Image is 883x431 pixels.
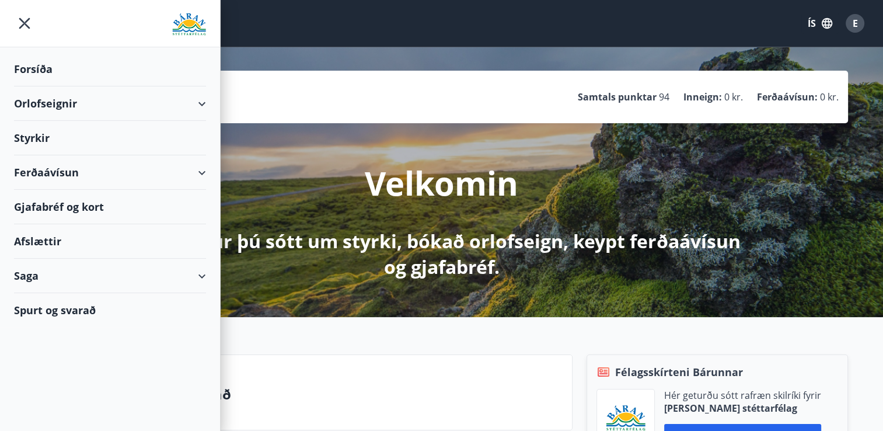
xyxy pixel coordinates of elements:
[801,13,839,34] button: ÍS
[683,91,722,103] p: Inneign :
[615,364,743,380] span: Félagsskírteni Bárunnar
[14,259,206,293] div: Saga
[14,121,206,155] div: Styrkir
[365,161,518,205] p: Velkomin
[172,13,206,36] img: union_logo
[664,402,821,415] p: [PERSON_NAME] stéttarfélag
[820,91,839,103] span: 0 kr.
[14,293,206,327] div: Spurt og svarað
[724,91,743,103] span: 0 kr.
[757,91,818,103] p: Ferðaávísun :
[14,224,206,259] div: Afslættir
[853,17,858,30] span: E
[134,228,750,280] p: Hér getur þú sótt um styrki, bókað orlofseign, keypt ferðaávísun og gjafabréf.
[121,384,563,404] p: Spurt og svarað
[841,9,869,37] button: E
[664,389,821,402] p: Hér geturðu sótt rafræn skilríki fyrir
[578,91,657,103] p: Samtals punktar
[14,190,206,224] div: Gjafabréf og kort
[14,155,206,190] div: Ferðaávísun
[659,91,669,103] span: 94
[14,52,206,86] div: Forsíða
[14,86,206,121] div: Orlofseignir
[14,13,35,34] button: menu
